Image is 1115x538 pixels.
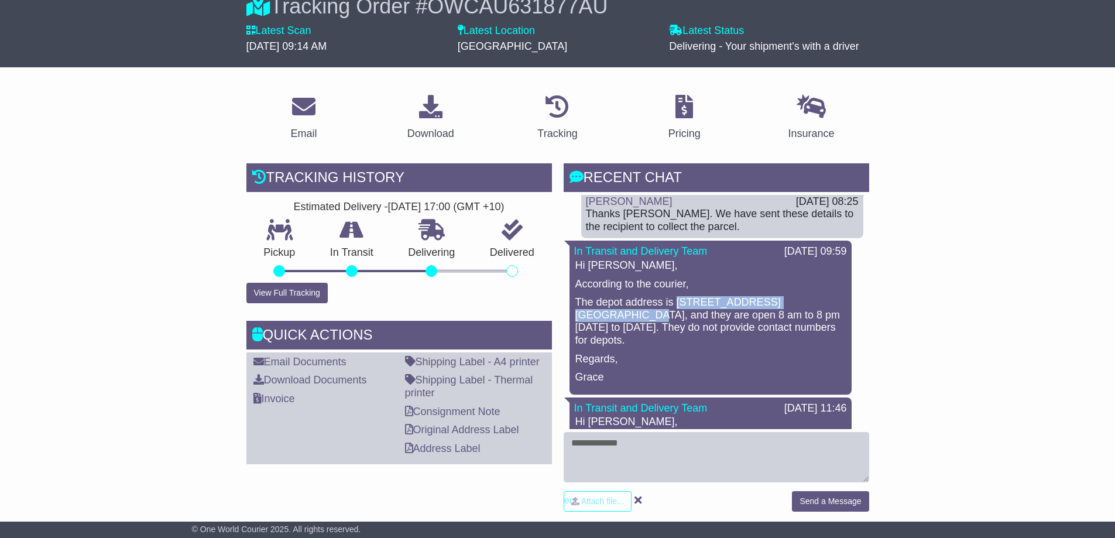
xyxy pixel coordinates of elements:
div: Download [407,126,454,142]
div: Thanks [PERSON_NAME]. We have sent these details to the recipient to collect the parcel. [586,208,859,233]
div: [DATE] 09:59 [784,245,847,258]
a: [PERSON_NAME] [586,196,673,207]
a: Pricing [661,91,708,146]
button: Send a Message [792,491,869,512]
a: Invoice [253,393,295,405]
a: Consignment Note [405,406,500,417]
a: In Transit and Delivery Team [574,245,708,257]
p: Pickup [246,246,313,259]
a: Download Documents [253,374,367,386]
div: [DATE] 17:00 (GMT +10) [388,201,505,214]
div: Estimated Delivery - [246,201,552,214]
span: Delivering - Your shipment's with a driver [669,40,859,52]
div: Tracking history [246,163,552,195]
div: Pricing [668,126,701,142]
p: In Transit [313,246,391,259]
div: Tracking [537,126,577,142]
p: Hi [PERSON_NAME], [575,416,846,429]
a: Email [283,91,324,146]
label: Latest Status [669,25,744,37]
a: Original Address Label [405,424,519,436]
p: The depot address is [STREET_ADDRESS][GEOGRAPHIC_DATA], and they are open 8 am to 8 pm [DATE] to ... [575,296,846,347]
button: View Full Tracking [246,283,328,303]
div: RECENT CHAT [564,163,869,195]
a: Download [400,91,462,146]
p: Regards, [575,353,846,366]
div: [DATE] 08:25 [796,196,859,208]
span: © One World Courier 2025. All rights reserved. [192,525,361,534]
a: In Transit and Delivery Team [574,402,708,414]
a: Tracking [530,91,585,146]
div: [DATE] 11:46 [784,402,847,415]
p: Delivering [391,246,473,259]
p: Delivered [472,246,552,259]
div: Email [290,126,317,142]
span: [DATE] 09:14 AM [246,40,327,52]
a: Shipping Label - A4 printer [405,356,540,368]
p: According to the courier, [575,278,846,291]
a: Address Label [405,443,481,454]
label: Latest Scan [246,25,311,37]
a: Email Documents [253,356,346,368]
div: Quick Actions [246,321,552,352]
a: Shipping Label - Thermal printer [405,374,533,399]
p: Hi [PERSON_NAME], [575,259,846,272]
label: Latest Location [458,25,535,37]
p: Grace [575,371,846,384]
span: [GEOGRAPHIC_DATA] [458,40,567,52]
a: Insurance [781,91,842,146]
div: Insurance [788,126,835,142]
